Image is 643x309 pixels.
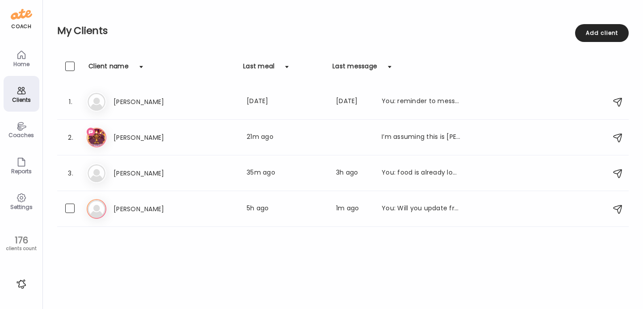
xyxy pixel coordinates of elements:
div: I’m assuming this is [PERSON_NAME] 😊 [382,132,460,143]
div: 3. [65,168,76,179]
div: coach [11,23,31,30]
div: 21m ago [247,132,325,143]
div: Coaches [5,132,38,138]
div: 2. [65,132,76,143]
div: 5h ago [247,204,325,214]
h3: [PERSON_NAME] [113,96,192,107]
h3: [PERSON_NAME] [113,132,192,143]
div: 35m ago [247,168,325,179]
div: 3h ago [336,168,371,179]
div: You: reminder to message Ate when you get a chance! or just let me know your email you used for t... [382,96,460,107]
div: Home [5,61,38,67]
div: [DATE] [336,96,371,107]
h3: [PERSON_NAME] [113,168,192,179]
div: 1. [65,96,76,107]
div: [DATE] [247,96,325,107]
div: You: Will you update from [DATE] when you get a chance? [382,204,460,214]
img: ate [11,7,32,21]
div: Last message [332,62,377,76]
div: Add client [575,24,629,42]
div: 1m ago [336,204,371,214]
div: Settings [5,204,38,210]
div: Reports [5,168,38,174]
div: Client name [88,62,129,76]
h3: [PERSON_NAME] [113,204,192,214]
h2: My Clients [57,24,629,38]
div: 176 [3,235,39,246]
div: clients count [3,246,39,252]
div: You: food is already looking delicious!! [382,168,460,179]
div: Clients [5,97,38,103]
div: Last meal [243,62,274,76]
